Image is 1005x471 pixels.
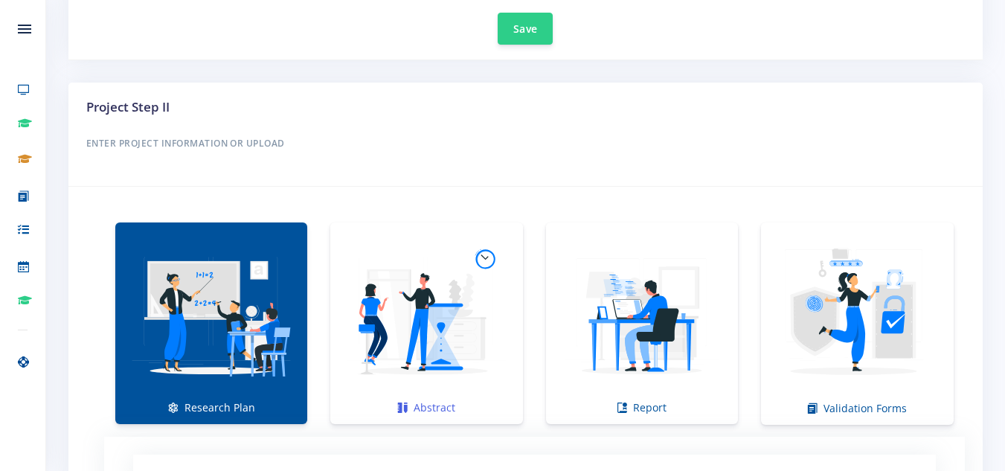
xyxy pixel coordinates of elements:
img: Validation Forms [773,231,942,400]
h6: Enter Project Information or Upload [86,134,965,153]
a: Abstract [330,222,522,424]
h3: Project Step II [86,97,965,117]
img: Report [558,231,726,400]
a: Research Plan [115,222,307,424]
img: Research Plan [127,231,295,400]
img: Abstract [342,231,510,400]
a: Validation Forms [761,222,954,425]
button: Save [498,13,553,45]
a: Report [546,222,738,424]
